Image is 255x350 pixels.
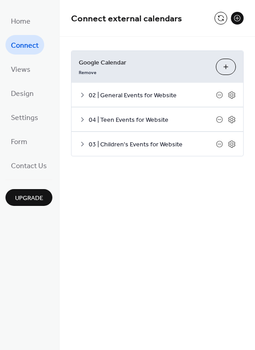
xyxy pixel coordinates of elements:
span: Views [11,63,31,77]
span: Upgrade [15,194,43,203]
span: Connect external calendars [71,10,182,28]
span: 02 | General Events for Website [89,91,216,100]
span: Design [11,87,34,101]
a: Views [5,59,36,79]
span: 04 | Teen Events for Website [89,115,216,125]
span: Settings [11,111,38,125]
span: Remove [79,70,97,76]
a: Form [5,131,33,151]
span: 03 | Children's Events for Website [89,140,216,150]
span: Connect [11,39,39,53]
span: Contact Us [11,159,47,173]
a: Settings [5,107,44,127]
span: Home [11,15,31,29]
a: Home [5,11,36,30]
a: Design [5,83,39,103]
a: Contact Us [5,155,52,175]
a: Connect [5,35,44,55]
button: Upgrade [5,189,52,206]
span: Form [11,135,27,149]
span: Google Calendar [79,58,209,68]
